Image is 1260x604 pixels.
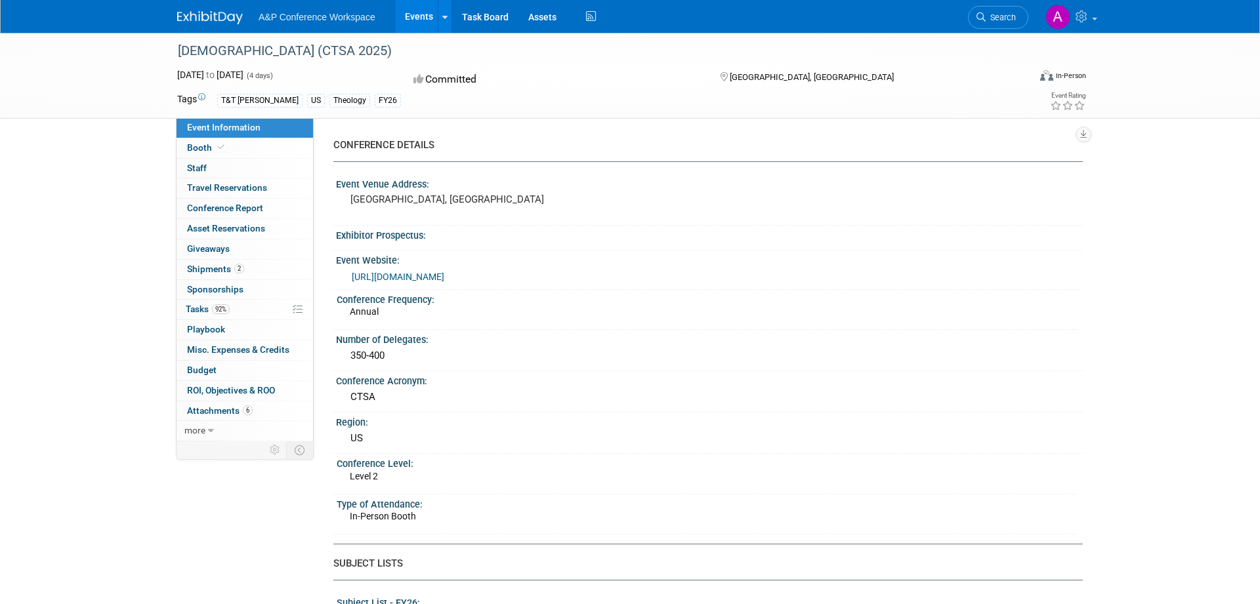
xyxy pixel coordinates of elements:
a: Event Information [177,118,313,138]
a: more [177,421,313,441]
a: Search [968,6,1028,29]
div: CTSA [346,387,1073,407]
span: [GEOGRAPHIC_DATA], [GEOGRAPHIC_DATA] [730,72,894,82]
a: Playbook [177,320,313,340]
span: Event Information [187,122,261,132]
span: Asset Reservations [187,223,265,233]
div: Region: [336,413,1083,429]
span: ROI, Objectives & ROO [187,385,275,395]
a: Sponsorships [177,280,313,300]
a: Travel Reservations [177,178,313,198]
a: Tasks92% [177,300,313,319]
a: Booth [177,138,313,158]
td: Personalize Event Tab Strip [264,441,287,458]
img: Anna Turton [1045,5,1070,30]
span: Attachments [187,405,253,416]
a: Giveaways [177,239,313,259]
div: US [307,94,325,108]
span: Annual [350,306,379,317]
span: Tasks [186,304,230,314]
span: Search [986,12,1016,22]
i: Booth reservation complete [218,144,224,151]
span: Budget [187,365,217,375]
span: Sponsorships [187,284,243,294]
span: 92% [212,304,230,314]
span: 2 [234,264,244,273]
div: Type of Attendance: [337,494,1077,511]
div: Conference Frequency: [337,290,1077,306]
span: Level 2 [350,471,378,481]
a: [URL][DOMAIN_NAME] [352,272,444,282]
span: more [184,425,205,435]
span: Giveaways [187,243,230,254]
div: Number of Delegates: [336,330,1083,346]
img: ExhibitDay [177,11,243,24]
span: Booth [187,142,227,153]
span: A&P Conference Workspace [259,12,375,22]
a: Misc. Expenses & Credits [177,340,313,360]
div: US [346,428,1073,449]
div: Event Format [951,68,1086,88]
a: Staff [177,159,313,178]
div: Conference Acronym: [336,371,1083,388]
span: 6 [243,405,253,415]
div: FY26 [375,94,401,108]
div: SUBJECT LISTS [333,557,1073,571]
span: Staff [187,163,207,173]
div: Conference Level: [337,454,1077,470]
div: Theology [329,94,370,108]
a: Budget [177,361,313,380]
td: Tags [177,92,205,108]
div: CONFERENCE DETAILS [333,138,1073,152]
img: Format-Inperson.png [1040,70,1053,81]
div: Exhibitor Prospectus: [336,226,1083,242]
span: In-Person Booth [350,511,416,521]
a: Attachments6 [177,401,313,421]
div: Event Venue Address: [336,174,1083,191]
div: Committed [409,68,700,91]
span: [DATE] [DATE] [177,70,243,80]
span: (4 days) [245,71,273,80]
span: Travel Reservations [187,182,267,193]
a: ROI, Objectives & ROO [177,381,313,401]
div: T&T [PERSON_NAME] [217,94,303,108]
div: Event Website: [336,251,1083,267]
span: Playbook [187,324,225,334]
div: Event Rating [1050,92,1085,99]
td: Toggle Event Tabs [287,441,314,458]
a: Conference Report [177,199,313,218]
span: Shipments [187,264,244,274]
div: [DEMOGRAPHIC_DATA] (CTSA 2025) [173,39,1009,63]
div: 350-400 [346,346,1073,366]
span: Conference Report [187,203,263,213]
pre: [GEOGRAPHIC_DATA], [GEOGRAPHIC_DATA] [350,193,633,205]
a: Asset Reservations [177,219,313,239]
div: In-Person [1055,71,1086,81]
a: Shipments2 [177,260,313,279]
span: Misc. Expenses & Credits [187,344,289,355]
span: to [204,70,217,80]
